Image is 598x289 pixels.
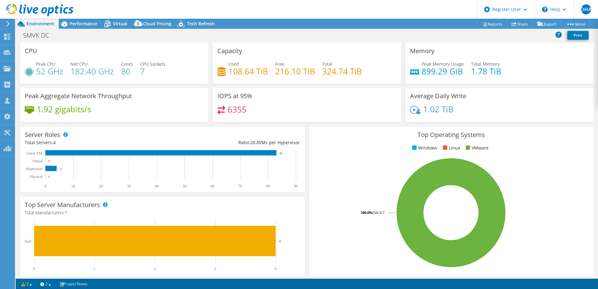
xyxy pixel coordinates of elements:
[25,209,300,216] h4: Total Manufacturers:
[48,160,50,163] text: 0
[25,201,100,208] h3: Top Server Manufacturers
[53,139,56,145] span: 4
[36,68,63,75] h4: 52 GHz
[65,210,67,215] span: 1
[210,184,214,188] text: 60
[322,61,332,67] span: Total
[25,93,132,99] h3: Peak Aggregate Network Throughput
[581,4,591,14] span: OHA
[25,48,37,54] h3: CPU
[275,61,284,67] span: Free
[372,210,384,215] tspan: ESXi 6.7
[422,61,464,67] span: Peak Memory Usage
[561,19,590,29] a: More
[294,184,298,188] text: 90
[154,266,156,271] text: 2
[26,167,43,171] text: Hypervisor
[70,68,114,75] h4: 182.40 GHz
[275,266,276,271] text: 4
[464,144,489,151] li: VMware
[121,68,133,75] h4: 80
[228,106,246,113] h4: 6355
[17,280,36,288] a: 2
[217,48,242,54] h3: Capacity
[44,184,46,188] text: 0
[27,151,42,155] text: Guest VM
[532,19,561,29] a: Export
[214,266,216,271] text: 3
[228,61,239,67] span: Used
[422,68,464,75] h4: 899.29 GiB
[441,144,460,151] li: Linux
[477,19,507,29] a: Reports
[99,184,103,188] text: 20
[60,167,62,170] text: 4
[30,175,43,179] text: Physical
[113,21,127,27] span: Virtual
[27,21,54,27] span: Environment
[33,266,35,271] text: 0
[162,139,300,146] div: Ratio: VMs per Hypervisor
[361,210,372,215] tspan: 100.0%
[279,239,281,243] text: 4
[70,61,88,67] span: Net CPU
[217,93,252,99] h3: IOPS at 95%
[410,48,434,54] h3: Memory
[238,184,242,188] text: 70
[127,184,131,188] text: 30
[266,184,270,188] text: 80
[411,144,437,151] li: Windows
[37,106,91,113] h4: 1.92 gigabits/s
[25,139,162,146] div: Total Servers:
[183,184,186,188] text: 50
[25,239,31,244] text: Dell
[410,93,466,99] h3: Average Daily Write
[32,159,43,163] text: Virtual
[70,21,97,27] span: Performance
[143,21,171,27] span: Cloud Pricing
[228,68,268,75] h4: 108.64 TiB
[121,61,133,67] span: Cores
[140,61,165,67] span: CPU Sockets
[36,280,55,288] a: 2
[507,19,533,29] a: Share
[250,139,259,145] span: 20.8
[94,266,95,271] text: 1
[322,68,362,75] h4: 324.74 TiB
[55,280,92,288] a: Project Notes
[20,32,59,39] h1: SMVK DC
[187,21,215,27] span: Tech Refresh
[471,68,501,75] h4: 1.78 TiB
[36,61,55,67] span: Peak CPU
[48,175,50,178] text: 0
[314,131,589,138] h3: Top Operating Systems
[140,68,165,75] h4: 7
[25,131,60,138] h3: Server Roles
[71,184,75,188] text: 10
[471,61,500,67] span: Total Memory
[567,31,589,40] a: Print
[280,152,283,155] text: 83
[542,7,548,12] svg: \n
[275,68,315,75] h4: 216.10 TiB
[155,184,159,188] text: 40
[423,106,454,113] h4: 1.02 TiB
